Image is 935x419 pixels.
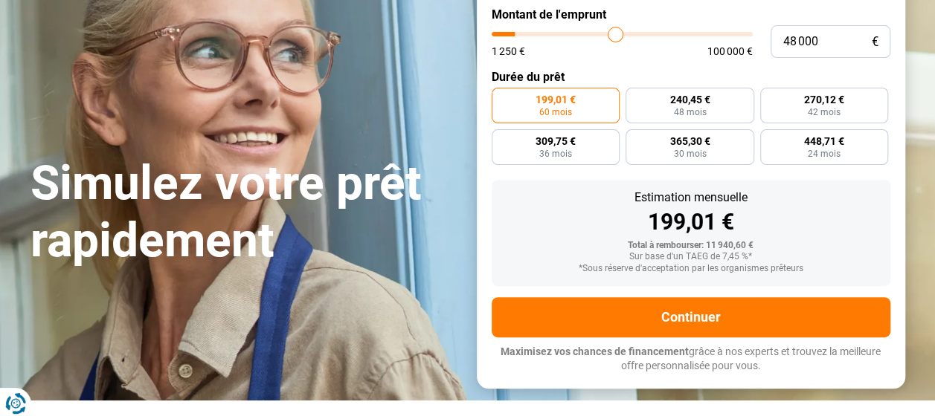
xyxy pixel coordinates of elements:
[30,155,459,270] h1: Simulez votre prêt rapidement
[492,70,890,84] label: Durée du prêt
[673,108,706,117] span: 48 mois
[808,108,841,117] span: 42 mois
[539,149,572,158] span: 36 mois
[504,264,878,274] div: *Sous réserve d'acceptation par les organismes prêteurs
[804,94,844,105] span: 270,12 €
[492,345,890,374] p: grâce à nos experts et trouvez la meilleure offre personnalisée pour vous.
[804,136,844,146] span: 448,71 €
[536,94,576,105] span: 199,01 €
[501,345,689,357] span: Maximisez vos chances de financement
[808,149,841,158] span: 24 mois
[673,149,706,158] span: 30 mois
[492,7,890,22] label: Montant de l'emprunt
[492,46,525,56] span: 1 250 €
[669,94,710,105] span: 240,45 €
[707,46,753,56] span: 100 000 €
[504,192,878,204] div: Estimation mensuelle
[536,136,576,146] span: 309,75 €
[539,108,572,117] span: 60 mois
[669,136,710,146] span: 365,30 €
[872,36,878,48] span: €
[504,241,878,251] div: Total à rembourser: 11 940,60 €
[504,211,878,233] div: 199,01 €
[504,252,878,262] div: Sur base d'un TAEG de 7,45 %*
[492,297,890,337] button: Continuer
